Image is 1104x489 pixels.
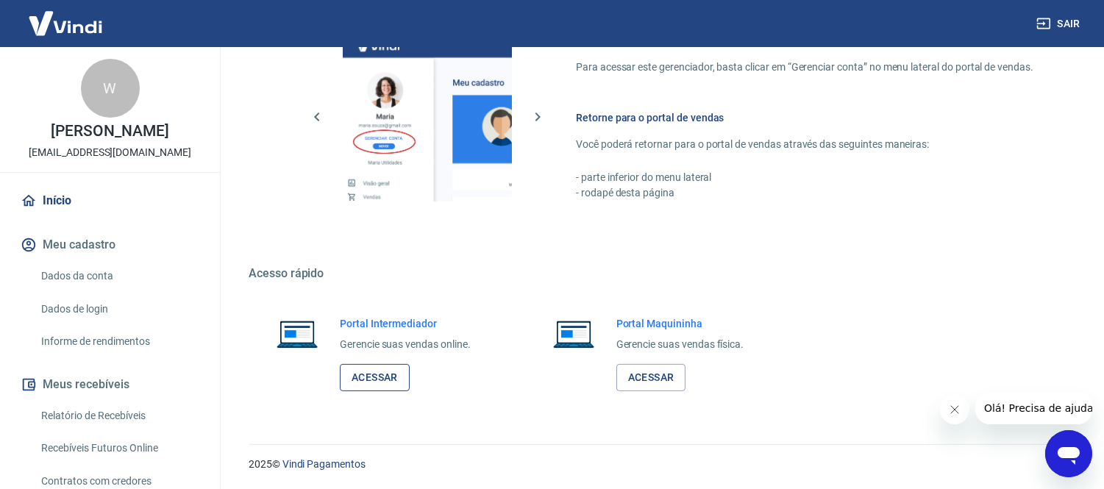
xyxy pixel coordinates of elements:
[975,392,1092,424] iframe: Mensagem da empresa
[616,337,744,352] p: Gerencie suas vendas física.
[282,458,366,470] a: Vindi Pagamentos
[340,364,410,391] a: Acessar
[35,433,202,463] a: Recebíveis Futuros Online
[616,364,686,391] a: Acessar
[1033,10,1086,38] button: Sair
[616,316,744,331] h6: Portal Maquininha
[343,32,512,201] img: Imagem da dashboard mostrando o botão de gerenciar conta na sidebar no lado esquerdo
[18,185,202,217] a: Início
[81,59,140,118] div: W
[18,1,113,46] img: Vindi
[249,266,1069,281] h5: Acesso rápido
[35,326,202,357] a: Informe de rendimentos
[35,261,202,291] a: Dados da conta
[576,170,1033,185] p: - parte inferior do menu lateral
[340,337,471,352] p: Gerencie suas vendas online.
[340,316,471,331] h6: Portal Intermediador
[576,60,1033,75] p: Para acessar este gerenciador, basta clicar em “Gerenciar conta” no menu lateral do portal de ven...
[29,145,191,160] p: [EMAIL_ADDRESS][DOMAIN_NAME]
[9,10,124,22] span: Olá! Precisa de ajuda?
[249,457,1069,472] p: 2025 ©
[266,316,328,351] img: Imagem de um notebook aberto
[543,316,605,351] img: Imagem de um notebook aberto
[18,229,202,261] button: Meu cadastro
[18,368,202,401] button: Meus recebíveis
[576,137,1033,152] p: Você poderá retornar para o portal de vendas através das seguintes maneiras:
[940,395,969,424] iframe: Fechar mensagem
[35,401,202,431] a: Relatório de Recebíveis
[35,294,202,324] a: Dados de login
[576,110,1033,125] h6: Retorne para o portal de vendas
[576,185,1033,201] p: - rodapé desta página
[1045,430,1092,477] iframe: Botão para abrir a janela de mensagens
[51,124,168,139] p: [PERSON_NAME]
